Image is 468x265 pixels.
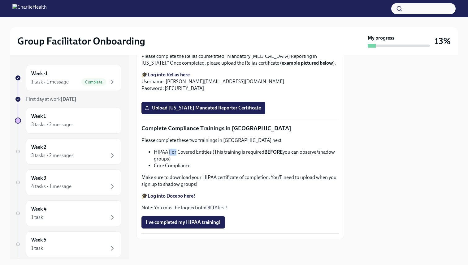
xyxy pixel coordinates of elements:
[264,149,283,155] strong: BEFORE
[31,79,69,85] div: 1 task • 1 message
[154,162,339,169] li: Core Compliance
[26,96,76,102] span: First day at work
[31,144,46,151] h6: Week 2
[141,137,339,144] p: Please complete these two trainings in [GEOGRAPHIC_DATA] next:
[435,36,451,47] h3: 13%
[61,96,76,102] strong: [DATE]
[282,60,333,66] strong: example pictured below
[31,214,43,221] div: 1 task
[31,183,71,190] div: 4 tasks • 1 message
[141,53,339,66] p: Please complete the Relias course titled "Mandatory [MEDICAL_DATA] Reporting in [US_STATE]." Once...
[31,70,47,77] h6: Week -1
[141,216,225,229] button: I've completed my HIPAA training!
[81,80,106,84] span: Complete
[141,204,339,211] p: Note: You must be logged into first!
[368,35,394,41] strong: My progress
[15,200,121,226] a: Week 41 task
[12,4,47,14] img: CharlieHealth
[15,108,121,134] a: Week 13 tasks • 2 messages
[31,245,43,252] div: 1 task
[31,152,74,159] div: 3 tasks • 2 messages
[31,113,46,120] h6: Week 1
[31,206,46,212] h6: Week 4
[15,139,121,165] a: Week 23 tasks • 2 messages
[31,237,46,243] h6: Week 5
[15,169,121,195] a: Week 34 tasks • 1 message
[205,205,218,211] a: OKTA
[141,102,265,114] label: Upload [US_STATE] Mandated Reporter Certificate
[141,174,339,188] p: Make sure to download your HIPAA certificate of completion. You'll need to upload when you sign u...
[31,175,46,182] h6: Week 3
[141,193,339,199] p: 🎓
[146,219,221,225] span: I've completed my HIPAA training!
[15,96,121,103] a: First day at work[DATE]
[148,193,195,199] a: Log into Docebo here!
[17,35,145,47] h2: Group Facilitator Onboarding
[31,121,74,128] div: 3 tasks • 2 messages
[148,72,190,78] a: Log into Relias here
[154,149,339,162] li: HIPAA For Covered Entities (This training is required you can observe/shadow groups)
[141,71,339,92] p: 🎓 Username: [PERSON_NAME][EMAIL_ADDRESS][DOMAIN_NAME] Password: [SECURITY_DATA]
[15,231,121,257] a: Week 51 task
[146,105,261,111] span: Upload [US_STATE] Mandated Reporter Certificate
[15,65,121,91] a: Week -11 task • 1 messageComplete
[141,124,339,132] p: Complete Compliance Trainings in [GEOGRAPHIC_DATA]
